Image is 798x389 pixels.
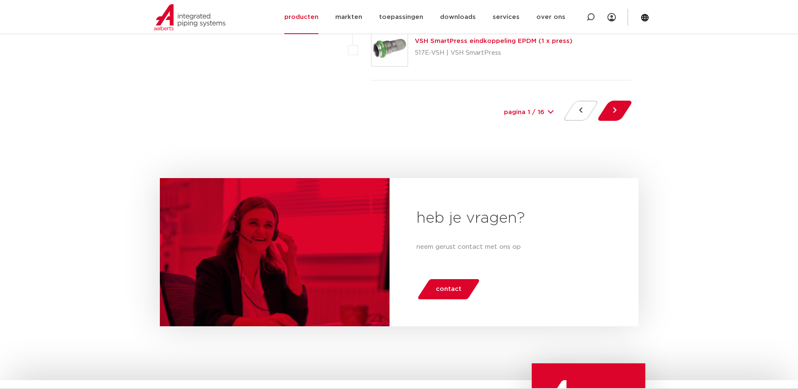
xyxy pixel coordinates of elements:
p: neem gerust contact met ons op [416,242,612,252]
span: contact [436,282,461,296]
img: Thumbnail for VSH SmartPress eindkoppeling EPDM (1 x press) [371,30,408,66]
p: 517E-VSH | VSH SmartPress [415,46,573,60]
h2: heb je vragen? [416,208,612,229]
a: VSH SmartPress eindkoppeling EPDM (1 x press) [415,38,573,44]
a: contact [416,279,480,299]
